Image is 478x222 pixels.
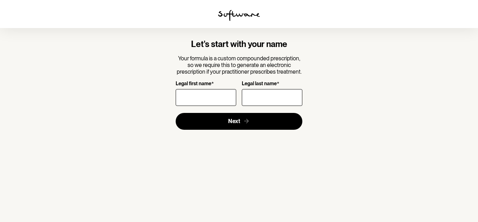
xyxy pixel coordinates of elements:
p: Your formula is a custom compounded prescription, so we require this to generate an electronic pr... [176,55,303,75]
p: Legal last name [242,81,277,87]
p: Legal first name [176,81,211,87]
h4: Let's start with your name [176,39,303,49]
button: Next [176,113,303,130]
img: software logo [218,10,260,21]
span: Next [228,118,240,125]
